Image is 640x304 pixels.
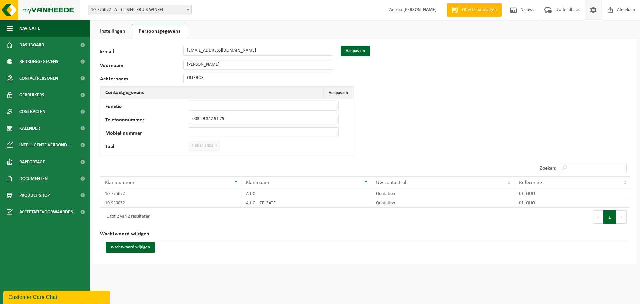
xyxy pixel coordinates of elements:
td: 01_QUO [514,189,630,198]
button: Aanpassen [323,87,353,99]
button: Aanpassen [341,46,370,56]
span: Aanpassen [329,91,348,95]
span: Klantnummer [105,180,135,185]
input: E-mail [183,46,333,56]
span: Gebruikers [19,87,44,103]
span: Nederlands [189,141,220,150]
span: Referentie [519,180,542,185]
td: A-I-C [241,189,371,198]
button: Previous [593,210,603,224]
span: Acceptatievoorwaarden [19,204,73,220]
span: Dashboard [19,37,44,53]
span: Offerte aanvragen [460,7,498,13]
span: 10-775672 - A-I-C - SINT-KRUIS-WINKEL [88,5,192,15]
label: Voornaam [100,63,183,70]
span: Rapportage [19,154,45,170]
label: Telefoonnummer [105,117,189,124]
button: Next [616,210,627,224]
span: Navigatie [19,20,40,37]
strong: [PERSON_NAME] [403,7,437,12]
td: A-I-C- - ZELZATE [241,198,371,208]
button: Wachtwoord wijzigen [106,242,155,253]
a: Persoonsgegevens [132,24,187,39]
span: Bedrijfsgegevens [19,53,58,70]
button: 1 [603,210,616,224]
td: Quotation [371,198,514,208]
div: 1 tot 2 van 2 resultaten [103,211,150,223]
td: Quotation [371,189,514,198]
span: Intelligente verbond... [19,137,71,154]
a: Instellingen [93,24,132,39]
a: Offerte aanvragen [447,3,502,17]
span: Uw contactrol [376,180,406,185]
iframe: chat widget [3,289,111,304]
h2: Wachtwoord wijzigen [100,226,630,242]
span: Klantnaam [246,180,269,185]
label: Taal [105,144,189,151]
span: Contactpersonen [19,70,58,87]
td: 01_QUO [514,198,630,208]
label: Zoeken: [540,166,556,171]
span: 10-775672 - A-I-C - SINT-KRUIS-WINKEL [88,5,191,15]
span: Nederlands [189,141,220,151]
span: Kalender [19,120,40,137]
td: 10-930052 [100,198,241,208]
td: 10-775672 [100,189,241,198]
span: Contracten [19,103,45,120]
label: Functie [105,104,189,111]
span: Documenten [19,170,48,187]
h2: Contactgegevens [100,87,149,99]
span: Product Shop [19,187,50,204]
label: E-mail [100,49,183,56]
label: Mobiel nummer [105,131,189,137]
label: Achternaam [100,76,183,83]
